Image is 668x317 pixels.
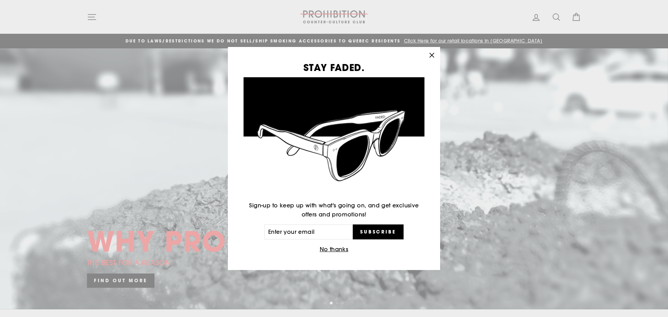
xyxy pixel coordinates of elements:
button: Subscribe [353,224,404,240]
p: Sign-up to keep up with what's going on, and get exclusive offers and promotions! [244,201,424,219]
h3: STAY FADED. [244,63,424,72]
input: Enter your email [264,224,353,240]
button: No thanks [318,245,351,254]
span: Subscribe [360,229,396,235]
